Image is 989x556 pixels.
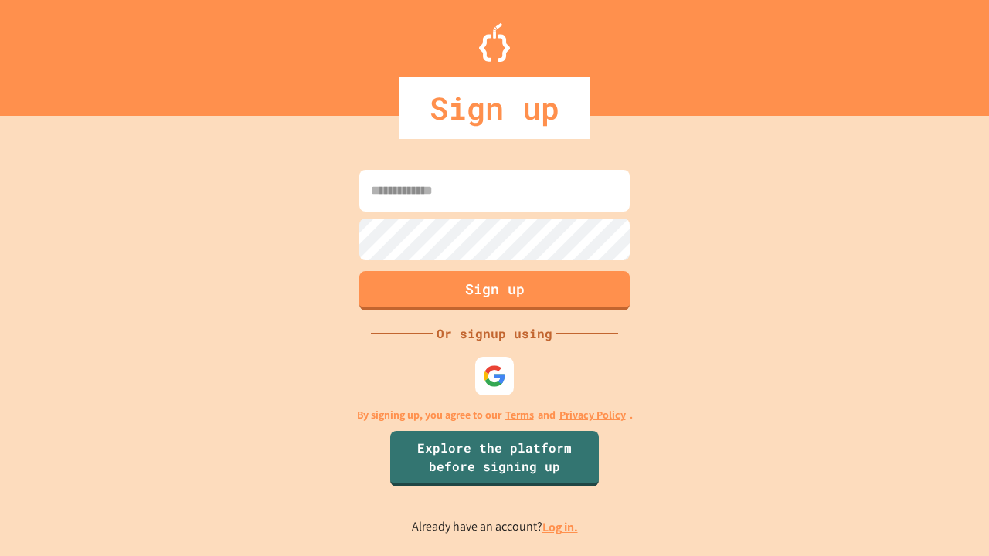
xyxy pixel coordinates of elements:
[479,23,510,62] img: Logo.svg
[390,431,599,486] a: Explore the platform before signing up
[542,519,578,535] a: Log in.
[483,364,506,388] img: google-icon.svg
[505,407,534,423] a: Terms
[399,77,590,139] div: Sign up
[559,407,626,423] a: Privacy Policy
[359,271,630,310] button: Sign up
[357,407,633,423] p: By signing up, you agree to our and .
[412,517,578,537] p: Already have an account?
[433,324,556,343] div: Or signup using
